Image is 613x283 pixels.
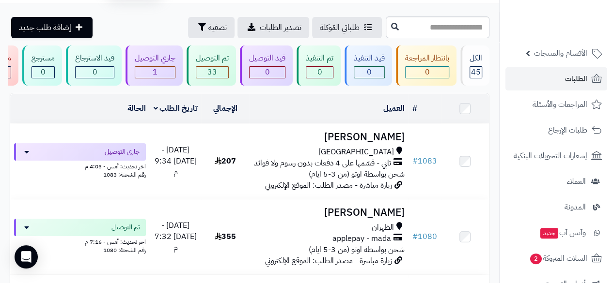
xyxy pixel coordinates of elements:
[505,221,607,244] a: وآتس آبجديد
[529,252,587,265] span: السلات المتروكة
[530,253,542,264] span: 2
[533,98,587,111] span: المراجعات والأسئلة
[343,45,394,86] a: قيد التنفيذ 0
[11,17,93,38] a: إضافة طلب جديد
[196,53,229,64] div: تم التوصيل
[412,103,417,114] a: #
[548,123,587,137] span: طلبات الإرجاع
[213,103,237,114] a: الإجمالي
[215,155,236,167] span: 207
[306,53,333,64] div: تم التنفيذ
[265,179,392,191] span: زيارة مباشرة - مصدر الطلب: الموقع الإلكتروني
[306,67,333,78] div: 0
[135,53,175,64] div: جاري التوصيل
[207,66,217,78] span: 33
[14,236,146,246] div: اخر تحديث: أمس - 7:16 م
[354,67,384,78] div: 0
[124,45,185,86] a: جاري التوصيل 1
[565,72,587,86] span: الطلبات
[534,46,587,60] span: الأقسام والمنتجات
[111,223,140,232] span: تم التوصيل
[253,207,405,218] h3: [PERSON_NAME]
[354,53,385,64] div: قيد التنفيذ
[188,17,235,38] button: تصفية
[505,144,607,167] a: إشعارات التحويلات البنكية
[155,220,197,253] span: [DATE] - [DATE] 7:32 م
[196,67,228,78] div: 33
[406,67,449,78] div: 0
[249,53,285,64] div: قيد التوصيل
[185,45,238,86] a: تم التوصيل 33
[367,66,372,78] span: 0
[540,228,558,238] span: جديد
[208,22,227,33] span: تصفية
[332,233,391,244] span: applepay - mada
[470,53,482,64] div: الكل
[412,231,437,242] a: #1080
[505,67,607,90] a: الطلبات
[471,66,481,78] span: 45
[237,17,309,38] a: تصدير الطلبات
[103,246,146,254] span: رقم الشحنة: 1080
[154,103,198,114] a: تاريخ الطلب
[155,144,197,178] span: [DATE] - [DATE] 9:34 م
[254,158,391,169] span: تابي - قسّمها على 4 دفعات بدون رسوم ولا فوائد
[93,66,97,78] span: 0
[31,53,55,64] div: مسترجع
[19,22,71,33] span: إضافة طلب جديد
[565,200,586,214] span: المدونة
[505,247,607,270] a: السلات المتروكة2
[425,66,430,78] span: 0
[265,255,392,267] span: زيارة مباشرة - مصدر الطلب: الموقع الإلكتروني
[14,161,146,171] div: اخر تحديث: أمس - 4:03 م
[309,168,405,180] span: شحن بواسطة اوتو (من 3-5 ايام)
[64,45,124,86] a: قيد الاسترجاع 0
[76,67,114,78] div: 0
[103,170,146,179] span: رقم الشحنة: 1083
[215,231,236,242] span: 355
[253,132,405,143] h3: [PERSON_NAME]
[318,147,394,158] span: [GEOGRAPHIC_DATA]
[372,222,394,233] span: الظهران
[412,231,418,242] span: #
[505,195,607,219] a: المدونة
[135,67,175,78] div: 1
[383,103,405,114] a: العميل
[295,45,343,86] a: تم التنفيذ 0
[320,22,360,33] span: طلباتي المُوكلة
[265,66,270,78] span: 0
[153,66,157,78] span: 1
[250,67,285,78] div: 0
[547,27,604,47] img: logo-2.png
[567,175,586,188] span: العملاء
[317,66,322,78] span: 0
[15,245,38,268] div: Open Intercom Messenger
[412,155,418,167] span: #
[75,53,114,64] div: قيد الاسترجاع
[405,53,449,64] div: بانتظار المراجعة
[32,67,54,78] div: 0
[505,93,607,116] a: المراجعات والأسئلة
[41,66,46,78] span: 0
[539,226,586,239] span: وآتس آب
[505,170,607,193] a: العملاء
[514,149,587,163] span: إشعارات التحويلات البنكية
[412,155,437,167] a: #1083
[394,45,458,86] a: بانتظار المراجعة 0
[127,103,146,114] a: الحالة
[309,244,405,255] span: شحن بواسطة اوتو (من 3-5 ايام)
[458,45,491,86] a: الكل45
[238,45,295,86] a: قيد التوصيل 0
[260,22,301,33] span: تصدير الطلبات
[505,119,607,142] a: طلبات الإرجاع
[105,147,140,157] span: جاري التوصيل
[20,45,64,86] a: مسترجع 0
[312,17,382,38] a: طلباتي المُوكلة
